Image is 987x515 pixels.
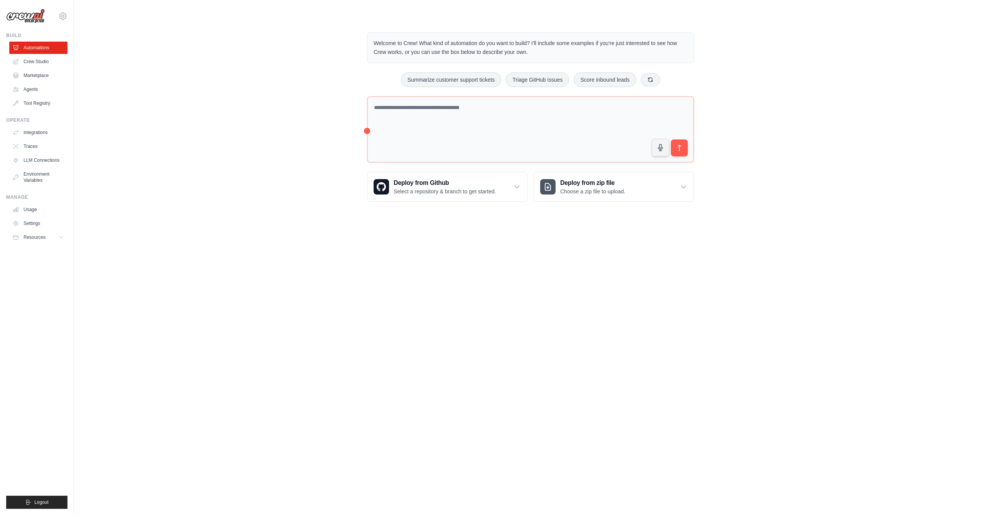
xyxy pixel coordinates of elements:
[374,39,687,57] p: Welcome to Crew! What kind of automation do you want to build? I'll include some examples if you'...
[6,9,45,23] img: Logo
[6,496,67,509] button: Logout
[6,32,67,39] div: Build
[560,188,625,195] p: Choose a zip file to upload.
[9,140,67,153] a: Traces
[9,217,67,230] a: Settings
[9,231,67,243] button: Resources
[401,72,501,87] button: Summarize customer support tickets
[9,69,67,82] a: Marketplace
[24,234,45,240] span: Resources
[9,203,67,216] a: Usage
[394,188,496,195] p: Select a repository & branch to get started.
[506,72,569,87] button: Triage GitHub issues
[9,97,67,109] a: Tool Registry
[394,178,496,188] h3: Deploy from Github
[34,499,49,505] span: Logout
[9,55,67,68] a: Crew Studio
[9,154,67,166] a: LLM Connections
[9,83,67,96] a: Agents
[9,126,67,139] a: Integrations
[9,42,67,54] a: Automations
[560,178,625,188] h3: Deploy from zip file
[9,168,67,186] a: Environment Variables
[574,72,636,87] button: Score inbound leads
[6,117,67,123] div: Operate
[6,194,67,200] div: Manage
